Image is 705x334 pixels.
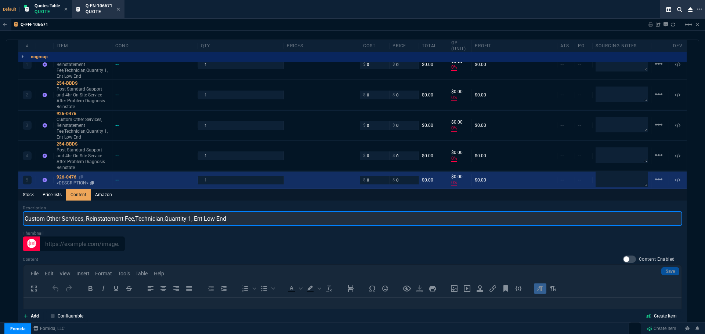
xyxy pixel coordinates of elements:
mat-icon: Example home icon [654,120,663,129]
div: prices [284,43,360,49]
p: Post Standard Support and 4hr On-Site Service After Problem Diagnosis Reinstate [57,86,109,110]
p: <DESCRIPTION> [57,180,109,186]
p: 3 [26,122,28,128]
p: Configurable [58,313,83,319]
nx-icon: Close Tab [117,7,120,12]
div: $0.00 [422,92,445,98]
div: $0.00 [475,153,554,159]
span: -- [560,92,564,98]
nx-icon: Back to Table [3,22,7,27]
div: ATS [557,43,575,49]
p: 0% [451,125,457,132]
span: -- [560,123,564,128]
span: $ [393,122,395,128]
p: $0.00 [451,150,469,155]
span: Q-FN-106671 [86,3,112,8]
p: $0.00 [451,174,469,180]
nx-icon: Close Tab [64,7,68,12]
span: Quotes Table [35,3,60,8]
div: $0.00 [422,122,445,128]
p: 0% [451,155,457,162]
div: Profit [472,43,557,49]
span: Content Enabled [639,256,675,262]
nx-icon: Item not found in Business Central. The quote is still valid. [43,92,47,98]
div: $0.00 [422,153,445,159]
mat-icon: Example home icon [654,90,663,99]
p: 4 [26,153,28,159]
div: $0.00 [475,122,554,128]
div: $0.00 [475,62,554,67]
span: $ [393,62,395,67]
div: cost [360,43,390,49]
a: Hide Workbench [696,22,699,27]
p: $0.00 [451,89,469,95]
div: $0.00 [475,92,554,98]
p: 1 [26,62,28,67]
div: # [18,43,36,49]
p: Q-FN-106671 [21,22,48,27]
span: -- [578,177,582,183]
p: nogroup [31,54,48,60]
nx-icon: Item not found in Business Central. The quote is still valid. [43,62,47,67]
div: -- [115,122,126,128]
div: -- [115,62,126,67]
a: Stock [18,189,38,201]
span: Default [3,7,19,12]
label: Description [23,206,46,210]
nx-icon: Item not found in Business Central. The quote is still valid. [43,177,47,183]
div: cond [112,43,198,49]
p: Add [31,313,39,319]
div: qty [198,43,283,49]
span: $ [393,153,395,159]
div: Sourcing Notes [593,43,651,49]
mat-icon: Example home icon [684,20,693,29]
p: Custom Other Services, Reinstatement Fee,Technician,Quantity 1, Ent Low End [57,117,109,140]
a: Price lists [38,189,66,201]
nx-icon: Close Workbench [685,5,695,14]
nx-icon: Open New Tab [697,6,702,13]
nx-icon: Search [674,5,685,14]
span: $ [363,177,365,183]
mat-icon: Example home icon [654,175,663,184]
p: 0% [451,180,457,186]
a: Amazon [91,189,116,201]
div: 926-0476 [57,174,109,180]
span: $ [393,177,395,183]
div: -- [115,92,126,98]
label: Thumbnail [23,231,44,236]
div: Total [419,43,448,49]
mat-icon: Example home icon [654,151,663,159]
span: $ [393,92,395,98]
a: Create Item [640,311,683,321]
nx-icon: Split Panels [663,5,674,14]
a: msbcCompanyName [31,325,67,332]
p: Quote [35,9,60,15]
div: GP (unit) [448,40,472,52]
span: -- [578,123,582,128]
p: Quote [86,9,112,15]
span: $ [363,122,365,128]
a: Content [66,189,91,201]
span: -- [560,62,564,67]
span: $ [363,92,365,98]
div: $0.00 [422,62,445,67]
input: Line Description [23,211,682,226]
label: Content [23,257,39,263]
p: 0% [451,95,457,101]
nx-icon: Item not found in Business Central. The quote is still valid. [43,153,47,158]
div: -- [115,153,126,159]
p: 2 [26,92,28,98]
div: -- [115,177,126,183]
div: price [390,43,419,49]
div: Item [54,43,112,49]
p: Post Standard Support and 4hr On-Site Service After Problem Diagnosis Reinstate [57,147,109,170]
div: 926-0476 [57,111,109,117]
span: -- [578,153,582,158]
span: -- [560,177,564,183]
a: Create Item [644,323,679,334]
div: 254-BBDS [57,80,109,86]
span: -- [578,62,582,67]
p: 5 [26,177,28,183]
span: -- [578,92,582,98]
span: -- [560,153,564,158]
